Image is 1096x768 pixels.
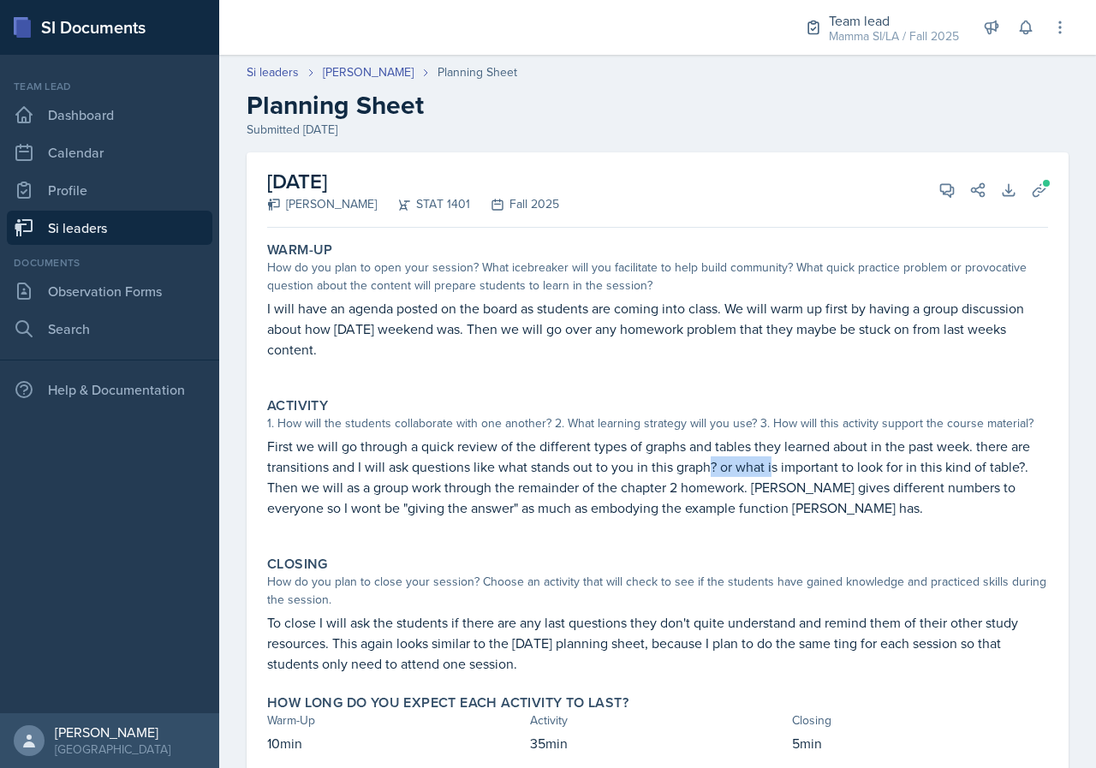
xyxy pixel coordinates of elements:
[7,312,212,346] a: Search
[267,298,1048,360] p: I will have an agenda posted on the board as students are coming into class. We will warm up firs...
[438,63,517,81] div: Planning Sheet
[267,694,628,711] label: How long do you expect each activity to last?
[7,98,212,132] a: Dashboard
[267,612,1048,674] p: To close I will ask the students if there are any last questions they don't quite understand and ...
[7,255,212,271] div: Documents
[247,121,1069,139] div: Submitted [DATE]
[267,397,328,414] label: Activity
[267,436,1048,518] p: First we will go through a quick review of the different types of graphs and tables they learned ...
[7,79,212,94] div: Team lead
[792,711,1048,729] div: Closing
[267,733,523,753] p: 10min
[247,90,1069,121] h2: Planning Sheet
[7,274,212,308] a: Observation Forms
[829,27,959,45] div: Mamma SI/LA / Fall 2025
[470,195,559,213] div: Fall 2025
[267,241,333,259] label: Warm-Up
[55,723,170,741] div: [PERSON_NAME]
[267,711,523,729] div: Warm-Up
[7,372,212,407] div: Help & Documentation
[792,733,1048,753] p: 5min
[7,211,212,245] a: Si leaders
[323,63,414,81] a: [PERSON_NAME]
[267,259,1048,295] div: How do you plan to open your session? What icebreaker will you facilitate to help build community...
[267,414,1048,432] div: 1. How will the students collaborate with one another? 2. What learning strategy will you use? 3....
[267,573,1048,609] div: How do you plan to close your session? Choose an activity that will check to see if the students ...
[530,711,786,729] div: Activity
[377,195,470,213] div: STAT 1401
[55,741,170,758] div: [GEOGRAPHIC_DATA]
[247,63,299,81] a: Si leaders
[7,135,212,170] a: Calendar
[267,166,559,197] h2: [DATE]
[267,195,377,213] div: [PERSON_NAME]
[530,733,786,753] p: 35min
[267,556,328,573] label: Closing
[829,10,959,31] div: Team lead
[7,173,212,207] a: Profile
